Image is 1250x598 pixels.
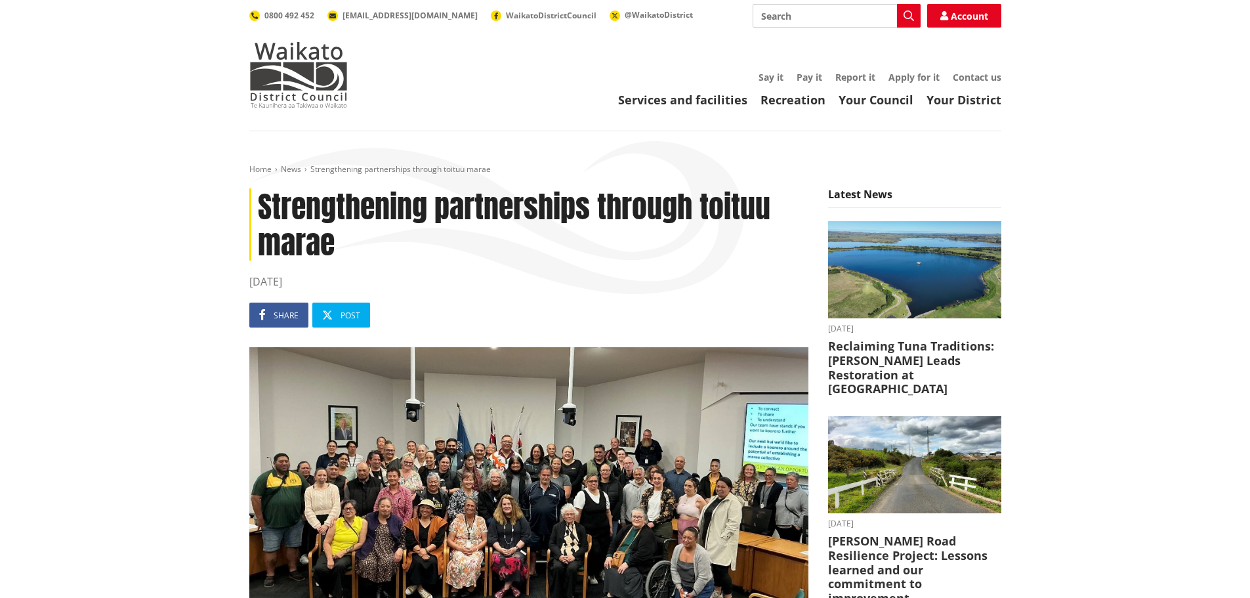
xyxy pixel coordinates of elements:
a: 0800 492 452 [249,10,314,21]
input: Search input [753,4,921,28]
a: @WaikatoDistrict [610,9,693,20]
span: 0800 492 452 [264,10,314,21]
img: Waikato District Council - Te Kaunihera aa Takiwaa o Waikato [249,42,348,108]
a: Pay it [797,71,822,83]
time: [DATE] [249,274,808,289]
span: [EMAIL_ADDRESS][DOMAIN_NAME] [343,10,478,21]
h1: Strengthening partnerships through toituu marae [249,188,808,261]
span: Post [341,310,360,321]
span: Share [274,310,299,321]
a: News [281,163,301,175]
a: Post [312,303,370,328]
time: [DATE] [828,325,1001,333]
span: Strengthening partnerships through toituu marae [310,163,491,175]
a: WaikatoDistrictCouncil [491,10,596,21]
h5: Latest News [828,188,1001,208]
a: Contact us [953,71,1001,83]
a: Account [927,4,1001,28]
a: Your Council [839,92,913,108]
a: Share [249,303,308,328]
a: Report it [835,71,875,83]
a: [EMAIL_ADDRESS][DOMAIN_NAME] [327,10,478,21]
span: @WaikatoDistrict [625,9,693,20]
a: Home [249,163,272,175]
a: [DATE] Reclaiming Tuna Traditions: [PERSON_NAME] Leads Restoration at [GEOGRAPHIC_DATA] [828,221,1001,396]
a: Apply for it [888,71,940,83]
time: [DATE] [828,520,1001,528]
a: Services and facilities [618,92,747,108]
a: Recreation [760,92,825,108]
nav: breadcrumb [249,164,1001,175]
a: Your District [927,92,1001,108]
img: Lake Waahi (Lake Puketirini in the foreground) [828,221,1001,319]
img: PR-21222 Huia Road Relience Munro Road Bridge [828,416,1001,514]
a: Say it [759,71,783,83]
span: WaikatoDistrictCouncil [506,10,596,21]
h3: Reclaiming Tuna Traditions: [PERSON_NAME] Leads Restoration at [GEOGRAPHIC_DATA] [828,339,1001,396]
